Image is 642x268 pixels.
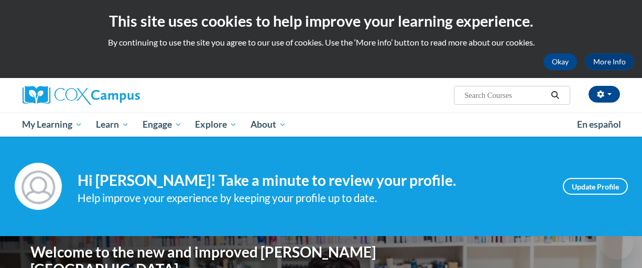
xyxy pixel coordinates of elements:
[547,89,563,102] button: Search
[188,113,244,137] a: Explore
[577,119,621,130] span: En español
[22,118,82,131] span: My Learning
[570,114,628,136] a: En español
[23,86,211,105] a: Cox Campus
[89,113,136,137] a: Learn
[16,113,90,137] a: My Learning
[136,113,189,137] a: Engage
[600,226,634,260] iframe: Button to launch messaging window
[251,118,286,131] span: About
[23,86,140,105] img: Cox Campus
[585,53,634,70] a: More Info
[8,37,634,48] p: By continuing to use the site you agree to our use of cookies. Use the ‘More info’ button to read...
[15,113,628,137] div: Main menu
[563,178,628,195] a: Update Profile
[143,118,182,131] span: Engage
[195,118,237,131] span: Explore
[15,163,62,210] img: Profile Image
[543,53,577,70] button: Okay
[244,113,293,137] a: About
[463,89,547,102] input: Search Courses
[96,118,129,131] span: Learn
[78,189,547,207] div: Help improve your experience by keeping your profile up to date.
[589,86,620,103] button: Account Settings
[8,10,634,31] h2: This site uses cookies to help improve your learning experience.
[78,172,547,189] h4: Hi [PERSON_NAME]! Take a minute to review your profile.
